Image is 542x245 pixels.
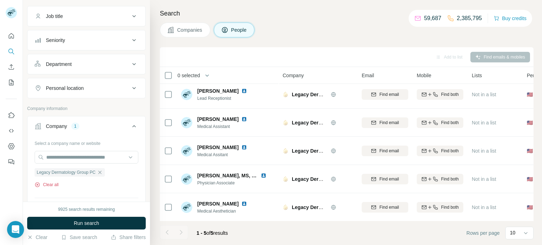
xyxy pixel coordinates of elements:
[6,155,17,168] button: Feedback
[197,230,228,236] span: results
[46,37,65,44] div: Seniority
[510,229,516,236] p: 10
[472,204,496,210] span: Not in a list
[6,30,17,42] button: Quick start
[362,117,408,128] button: Find email
[197,144,239,151] span: [PERSON_NAME]
[6,76,17,89] button: My lists
[283,120,288,125] img: Logo of Legacy Dermatology Group PC
[362,202,408,213] button: Find email
[61,234,97,241] button: Save search
[527,176,533,183] span: 🇺🇸
[466,229,500,237] span: Rows per page
[197,173,263,178] span: [PERSON_NAME], MS, PA-C
[292,176,365,182] span: Legacy Dermatology Group PC
[241,116,247,122] img: LinkedIn logo
[181,89,192,100] img: Avatar
[441,91,459,98] span: Find both
[441,176,459,182] span: Find both
[362,174,408,184] button: Find email
[6,124,17,137] button: Use Surfe API
[379,120,399,126] span: Find email
[527,119,533,126] span: 🇺🇸
[379,148,399,154] span: Find email
[292,92,365,97] span: Legacy Dermatology Group PC
[28,32,145,49] button: Seniority
[197,95,255,102] span: Lead Receptionist
[6,140,17,153] button: Dashboard
[177,72,200,79] span: 0 selected
[206,230,211,236] span: of
[417,72,431,79] span: Mobile
[472,120,496,125] span: Not in a list
[6,45,17,58] button: Search
[28,118,145,137] button: Company1
[35,182,59,188] button: Clear all
[424,14,441,23] p: 59,687
[362,89,408,100] button: Find email
[27,234,47,241] button: Clear
[177,26,203,33] span: Companies
[197,87,239,94] span: [PERSON_NAME]
[211,230,213,236] span: 5
[441,120,459,126] span: Find both
[6,109,17,122] button: Use Surfe on LinkedIn
[417,174,463,184] button: Find both
[46,13,63,20] div: Job title
[27,105,146,112] p: Company information
[74,220,99,227] span: Run search
[292,204,365,210] span: Legacy Dermatology Group PC
[494,13,526,23] button: Buy credits
[379,204,399,210] span: Find email
[527,204,533,211] span: 🇺🇸
[197,180,275,186] span: Physician Associate
[197,123,255,130] span: Medical Assistant
[457,14,482,23] p: 2,385,795
[417,89,463,100] button: Find both
[261,173,266,178] img: LinkedIn logo
[6,61,17,73] button: Enrich CSV
[527,147,533,154] span: 🇺🇸
[283,176,288,182] img: Logo of Legacy Dermatology Group PC
[379,176,399,182] span: Find email
[181,173,192,185] img: Avatar
[362,146,408,156] button: Find email
[46,61,72,68] div: Department
[46,85,84,92] div: Personal location
[417,146,463,156] button: Find both
[362,72,374,79] span: Email
[37,169,96,176] span: Legacy Dermatology Group PC
[283,72,304,79] span: Company
[283,204,288,210] img: Logo of Legacy Dermatology Group PC
[28,56,145,73] button: Department
[441,204,459,210] span: Find both
[197,230,206,236] span: 1 - 5
[28,80,145,97] button: Personal location
[197,208,255,214] span: Medical Aesthetician
[181,117,192,128] img: Avatar
[283,92,288,97] img: Logo of Legacy Dermatology Group PC
[241,201,247,207] img: LinkedIn logo
[46,123,67,130] div: Company
[417,117,463,128] button: Find both
[472,72,482,79] span: Lists
[292,148,365,154] span: Legacy Dermatology Group PC
[7,221,24,238] div: Open Intercom Messenger
[71,123,79,129] div: 1
[35,137,138,147] div: Select a company name or website
[292,120,365,125] span: Legacy Dermatology Group PC
[197,116,239,123] span: [PERSON_NAME]
[241,88,247,94] img: LinkedIn logo
[27,217,146,229] button: Run search
[472,92,496,97] span: Not in a list
[283,148,288,154] img: Logo of Legacy Dermatology Group PC
[241,145,247,150] img: LinkedIn logo
[181,202,192,213] img: Avatar
[181,145,192,157] img: Avatar
[231,26,247,33] span: People
[160,8,534,18] h4: Search
[527,91,533,98] span: 🇺🇸
[472,148,496,154] span: Not in a list
[197,200,239,207] span: [PERSON_NAME]
[472,176,496,182] span: Not in a list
